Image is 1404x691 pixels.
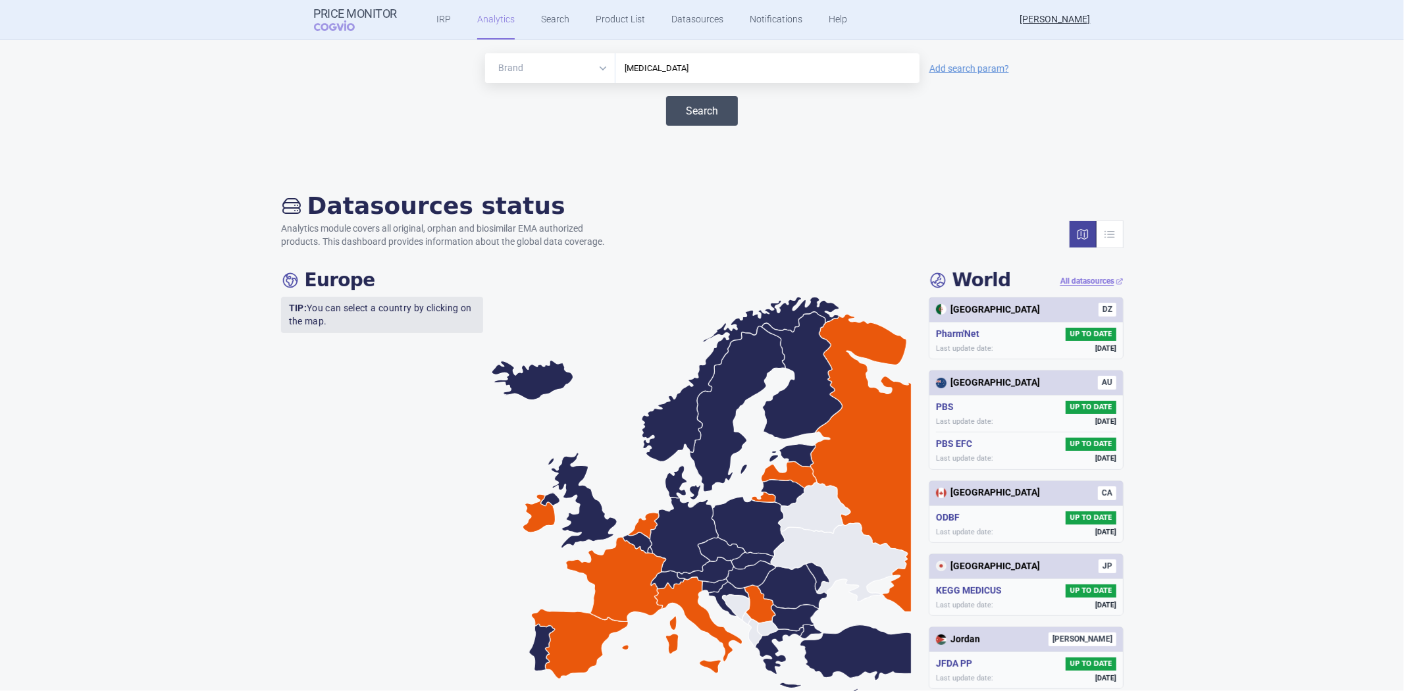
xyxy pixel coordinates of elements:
span: [DATE] [1095,417,1116,426]
strong: Price Monitor [314,7,398,20]
span: UP TO DATE [1066,328,1116,341]
a: Add search param? [929,64,1009,73]
h5: JFDA PP [936,657,977,671]
span: Last update date: [936,417,993,426]
h4: Europe [281,269,375,292]
img: Jordan [936,634,947,645]
span: Last update date: [936,344,993,353]
h5: Pharm'Net [936,328,985,341]
div: Jordan [936,633,980,646]
img: Algeria [936,304,947,315]
span: AU [1098,376,1116,390]
h5: KEGG MEDICUS [936,584,1007,598]
span: [DATE] [1095,600,1116,610]
span: [DATE] [1095,673,1116,683]
div: [GEOGRAPHIC_DATA] [936,486,1040,499]
img: Canada [936,488,947,498]
span: COGVIO [314,20,373,31]
span: DZ [1099,303,1116,317]
span: CA [1098,486,1116,500]
span: Last update date: [936,527,993,537]
div: [GEOGRAPHIC_DATA] [936,303,1040,317]
img: Japan [936,561,947,571]
div: [GEOGRAPHIC_DATA] [936,376,1040,390]
p: You can select a country by clicking on the map. [281,297,484,333]
span: JP [1099,559,1116,573]
span: [PERSON_NAME] [1049,632,1116,646]
h5: ODBF [936,511,965,525]
span: UP TO DATE [1066,511,1116,525]
span: [DATE] [1095,453,1116,463]
img: Australia [936,378,947,388]
span: UP TO DATE [1066,401,1116,414]
span: UP TO DATE [1066,584,1116,598]
span: Last update date: [936,600,993,610]
h4: World [929,269,1011,292]
span: Last update date: [936,453,993,463]
p: Analytics module covers all original, orphan and biosimilar EMA authorized products. This dashboa... [281,222,618,248]
h5: PBS EFC [936,438,977,451]
h2: Datasources status [281,192,618,220]
span: UP TO DATE [1066,438,1116,451]
span: [DATE] [1095,527,1116,537]
span: Last update date: [936,673,993,683]
strong: TIP: [289,303,307,313]
div: [GEOGRAPHIC_DATA] [936,560,1040,573]
a: Price MonitorCOGVIO [314,7,398,32]
button: Search [666,96,738,126]
h5: PBS [936,401,959,414]
span: UP TO DATE [1066,657,1116,671]
a: All datasources [1060,276,1124,287]
span: [DATE] [1095,344,1116,353]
